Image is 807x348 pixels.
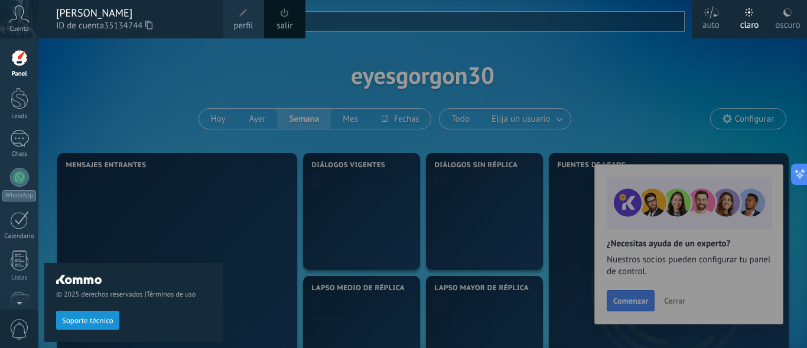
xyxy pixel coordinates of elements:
div: Listas [2,274,37,282]
span: Soporte técnico [62,317,113,325]
button: Soporte técnico [56,311,119,330]
div: Calendario [2,233,37,240]
span: © 2025 derechos reservados | [56,290,211,299]
div: auto [702,8,720,38]
span: ID de cuenta [56,19,211,32]
a: Soporte técnico [56,316,119,324]
span: perfil [233,19,253,32]
div: Panel [2,70,37,78]
div: Leads [2,113,37,121]
span: Cuenta [9,25,29,33]
div: WhatsApp [2,190,36,201]
div: [PERSON_NAME] [56,6,211,19]
span: 35134744 [104,19,152,32]
div: claro [740,8,759,38]
a: salir [276,19,292,32]
div: Chats [2,151,37,158]
div: oscuro [775,8,800,38]
a: Términos de uso [147,290,196,299]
